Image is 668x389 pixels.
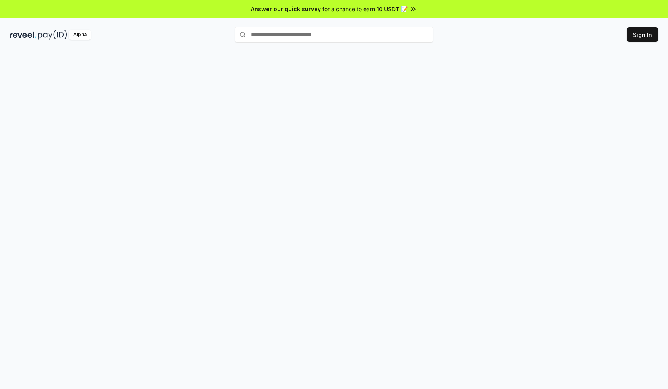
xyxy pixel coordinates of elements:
[322,5,408,13] span: for a chance to earn 10 USDT 📝
[627,27,658,42] button: Sign In
[251,5,321,13] span: Answer our quick survey
[10,30,36,40] img: reveel_dark
[69,30,91,40] div: Alpha
[38,30,67,40] img: pay_id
